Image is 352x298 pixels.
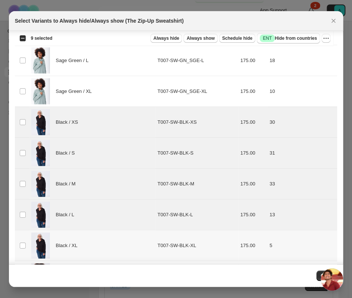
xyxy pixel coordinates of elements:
td: 175.00 [238,169,267,200]
h2: Select Variants to Always hide/Always show (The Zip-Up Sweatshirt) [15,17,184,25]
button: Always hide [150,34,182,43]
td: 175.00 [238,200,267,230]
td: 175.00 [238,138,267,169]
td: T007-SW-BLK-S [155,138,238,169]
button: SuccessENTHide from countries [257,33,320,43]
span: Sage Green / XL [56,88,96,95]
td: 31 [267,138,337,169]
td: T007-SW-BLK-L [155,200,238,230]
button: Close [328,16,339,26]
div: Open chat [321,268,343,291]
span: Always show [186,35,214,41]
img: ZipUp_Sweatshirt_Ice_Blue_Gabby__2040.jpg [31,263,50,289]
img: Gabby_ZipUpSweatshirt_SageGreen_1402.jpg [31,48,50,74]
span: Black / S [56,149,79,157]
button: Always show [183,34,217,43]
span: Hide from countries [260,35,317,42]
td: 175.00 [238,261,267,292]
span: Sage Green / L [56,57,93,64]
td: T007-SW-BLK-M [155,169,238,200]
img: Zip_up_Sweatshirt_Black_Cheryl__1106.jpg [31,140,50,166]
button: More actions [321,34,330,43]
td: 175.00 [238,107,267,138]
td: 13 [267,200,337,230]
td: 175.00 [238,45,267,76]
td: 175.00 [238,230,267,261]
td: 30 [267,107,337,138]
td: 175.00 [238,76,267,107]
img: Zip_up_Sweatshirt_Black_Cheryl__1106.jpg [31,233,50,259]
button: Close [316,271,337,281]
span: 9 selected [31,35,52,41]
span: Black / M [56,180,80,188]
button: Schedule hide [219,34,255,43]
span: Black / XS [56,119,82,126]
td: T007-SW-ICE-XS [155,261,238,292]
td: 5 [267,230,337,261]
td: 33 [267,169,337,200]
span: Black / XL [56,242,81,249]
img: Zip_up_Sweatshirt_Black_Cheryl__1106.jpg [31,171,50,197]
td: T007-SW-GN_SGE-L [155,45,238,76]
span: Schedule hide [222,35,252,41]
td: T007-SW-BLK-XS [155,107,238,138]
span: Always hide [153,35,179,41]
td: 18 [267,261,337,292]
td: 10 [267,76,337,107]
td: 18 [267,45,337,76]
span: Black / L [56,211,78,218]
span: ENT [263,35,272,41]
img: Zip_up_Sweatshirt_Black_Cheryl__1106.jpg [31,202,50,228]
td: T007-SW-BLK-XL [155,230,238,261]
img: Gabby_ZipUpSweatshirt_SageGreen_1402.jpg [31,78,50,104]
img: Zip_up_Sweatshirt_Black_Cheryl__1106.jpg [31,109,50,135]
td: T007-SW-GN_SGE-XL [155,76,238,107]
